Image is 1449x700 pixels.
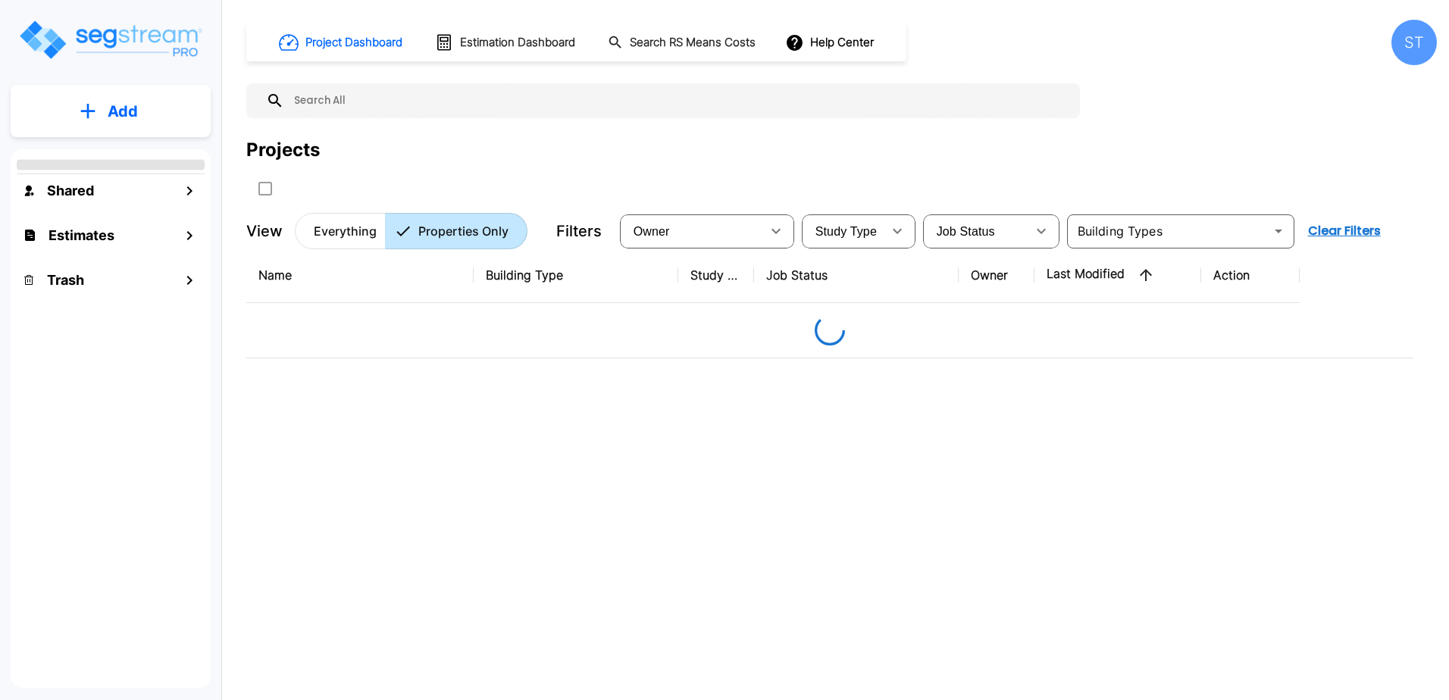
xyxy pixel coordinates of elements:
[782,28,880,57] button: Help Center
[250,173,280,204] button: SelectAll
[385,213,527,249] button: Properties Only
[556,220,602,242] p: Filters
[246,248,474,303] th: Name
[295,213,527,249] div: Platform
[623,210,761,252] div: Select
[630,34,756,52] h1: Search RS Means Costs
[1302,216,1387,246] button: Clear Filters
[17,18,203,61] img: Logo
[284,83,1072,118] input: Search All
[418,222,509,240] p: Properties Only
[1201,248,1300,303] th: Action
[273,26,411,59] button: Project Dashboard
[1072,220,1265,242] input: Building Types
[602,28,764,58] button: Search RS Means Costs
[754,248,959,303] th: Job Status
[246,136,320,164] div: Projects
[678,248,754,303] th: Study Type
[108,100,138,123] p: Add
[305,34,402,52] h1: Project Dashboard
[937,225,995,238] span: Job Status
[47,180,94,201] h1: Shared
[474,248,678,303] th: Building Type
[11,89,211,133] button: Add
[246,220,283,242] p: View
[49,225,114,245] h1: Estimates
[429,27,584,58] button: Estimation Dashboard
[314,222,377,240] p: Everything
[295,213,386,249] button: Everything
[460,34,575,52] h1: Estimation Dashboard
[959,248,1034,303] th: Owner
[805,210,882,252] div: Select
[1034,248,1201,303] th: Last Modified
[926,210,1026,252] div: Select
[634,225,670,238] span: Owner
[1391,20,1437,65] div: ST
[1268,220,1289,242] button: Open
[47,270,84,290] h1: Trash
[815,225,877,238] span: Study Type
